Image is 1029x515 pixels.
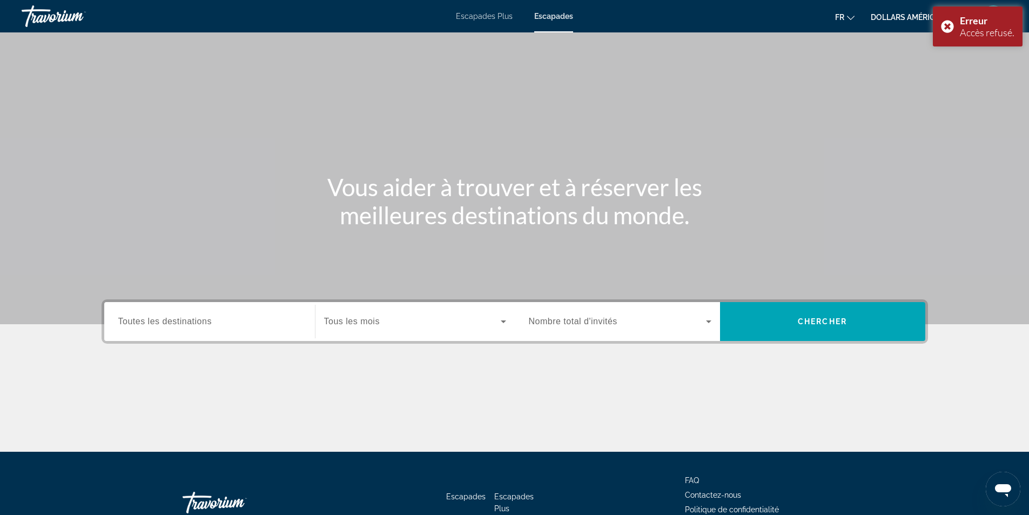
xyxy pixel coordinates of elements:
[835,9,855,25] button: Changer de langue
[960,15,987,26] font: Erreur
[871,9,963,25] button: Changer de devise
[534,12,573,21] a: Escapades
[22,2,130,30] a: Travorium
[685,476,699,485] a: FAQ
[986,472,1020,506] iframe: Bouton de lancement de la fenêtre de messagerie
[324,317,380,326] span: Tous les mois
[835,13,844,22] font: fr
[494,492,534,513] a: Escapades Plus
[456,12,513,21] a: Escapades Plus
[529,317,617,326] span: Nombre total d'invités
[979,5,1007,28] button: Menu utilisateur
[720,302,925,341] button: Search
[871,13,953,22] font: dollars américains
[798,317,847,326] span: Chercher
[685,505,779,514] a: Politique de confidentialité
[312,173,717,229] h1: Vous aider à trouver et à réserver les meilleures destinations du monde.
[104,302,925,341] div: Search widget
[118,317,212,326] span: Toutes les destinations
[685,491,741,499] a: Contactez-nous
[960,26,1014,38] font: Accès refusé.
[446,492,486,501] a: Escapades
[960,15,1014,26] div: Erreur
[118,316,301,329] input: Select destination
